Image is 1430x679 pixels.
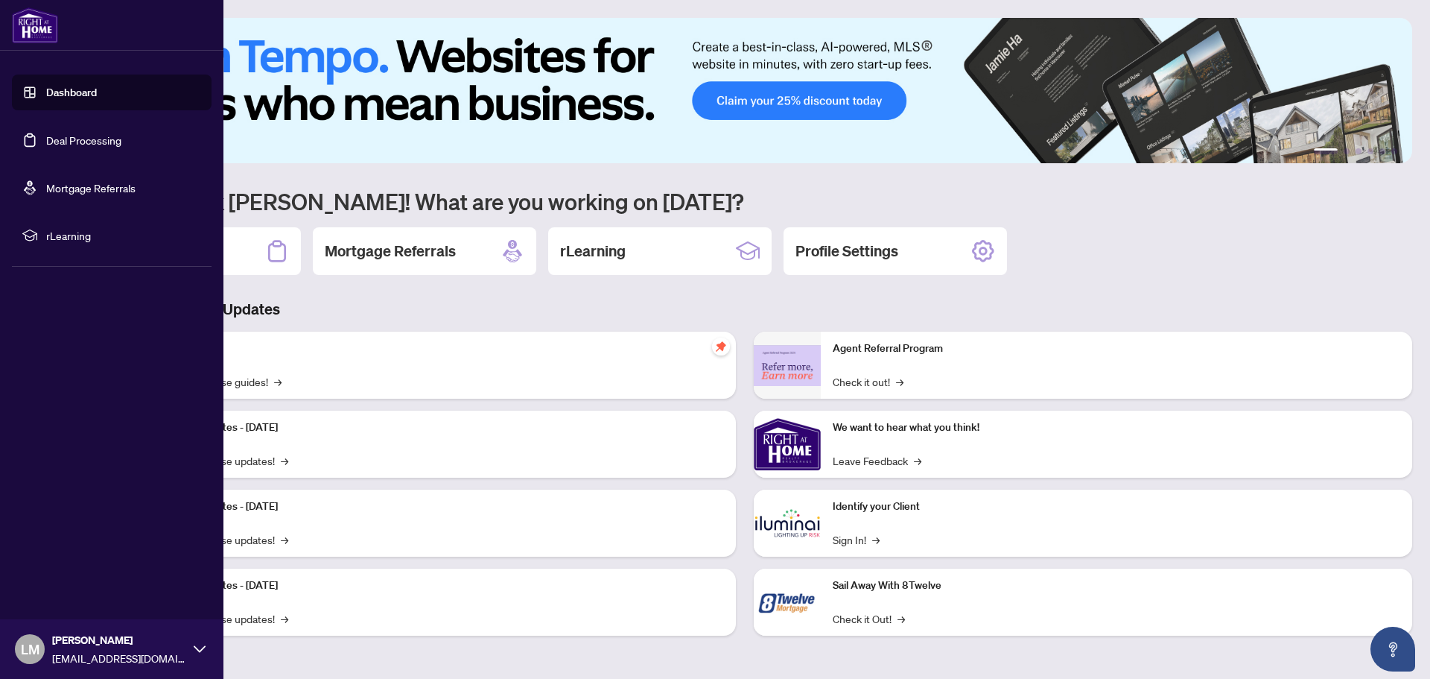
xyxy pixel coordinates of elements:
span: [EMAIL_ADDRESS][DOMAIN_NAME] [52,650,186,666]
img: logo [12,7,58,43]
img: Agent Referral Program [754,345,821,386]
button: Open asap [1370,627,1415,672]
button: 5 [1379,148,1385,154]
p: Platform Updates - [DATE] [156,499,724,515]
span: → [896,373,903,390]
a: Mortgage Referrals [46,181,136,195]
a: Sign In!→ [833,531,880,548]
h1: Welcome back [PERSON_NAME]! What are you working on [DATE]? [77,187,1412,215]
button: 2 [1344,148,1350,154]
p: Agent Referral Program [833,341,1400,357]
h2: Profile Settings [795,241,898,262]
button: 6 [1391,148,1397,154]
img: Identify your Client [754,490,821,557]
span: pushpin [712,338,730,356]
span: LM [21,639,39,660]
p: Platform Updates - [DATE] [156,420,724,436]
span: → [897,610,905,627]
span: → [872,531,880,548]
a: Dashboard [46,86,97,99]
p: We want to hear what you think! [833,420,1400,436]
a: Deal Processing [46,133,121,147]
p: Identify your Client [833,499,1400,515]
h3: Brokerage & Industry Updates [77,299,1412,320]
span: → [281,452,288,469]
span: [PERSON_NAME] [52,632,186,648]
p: Self-Help [156,341,724,357]
img: Sail Away With 8Twelve [754,569,821,636]
h2: rLearning [560,241,626,262]
button: 4 [1367,148,1373,154]
a: Check it out!→ [833,373,903,390]
span: → [274,373,282,390]
img: We want to hear what you think! [754,411,821,478]
p: Platform Updates - [DATE] [156,578,724,594]
span: → [914,452,921,469]
a: Check it Out!→ [833,610,905,627]
a: Leave Feedback→ [833,452,921,469]
span: → [281,610,288,627]
span: → [281,531,288,548]
h2: Mortgage Referrals [325,241,456,262]
img: Slide 0 [77,18,1412,163]
p: Sail Away With 8Twelve [833,578,1400,594]
button: 1 [1314,148,1338,154]
button: 3 [1356,148,1361,154]
span: rLearning [46,227,201,244]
